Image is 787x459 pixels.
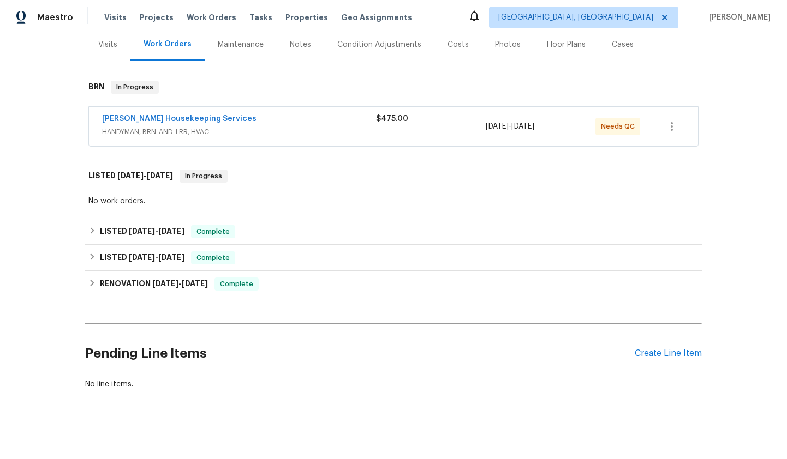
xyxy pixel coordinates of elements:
span: - [129,227,184,235]
span: [DATE] [129,227,155,235]
span: Visits [104,12,127,23]
span: Complete [192,252,234,263]
h6: LISTED [100,225,184,238]
span: Properties [285,12,328,23]
span: [DATE] [129,253,155,261]
span: HANDYMAN, BRN_AND_LRR, HVAC [102,126,376,137]
div: Cases [612,39,634,50]
span: Complete [192,226,234,237]
span: Tasks [249,14,272,21]
div: LISTED [DATE]-[DATE]Complete [85,219,702,245]
span: [DATE] [117,172,144,179]
h6: LISTED [100,251,184,264]
h6: BRN [88,81,104,94]
div: LISTED [DATE]-[DATE]Complete [85,245,702,271]
span: Complete [216,279,258,289]
div: LISTED [DATE]-[DATE]In Progress [85,159,702,194]
div: Notes [290,39,311,50]
span: Needs QC [601,121,639,132]
div: Floor Plans [547,39,586,50]
span: [PERSON_NAME] [705,12,771,23]
span: [GEOGRAPHIC_DATA], [GEOGRAPHIC_DATA] [498,12,653,23]
div: Costs [448,39,469,50]
span: In Progress [181,171,226,182]
h6: RENOVATION [100,277,208,291]
div: BRN In Progress [85,70,702,105]
div: Photos [495,39,521,50]
span: Projects [140,12,174,23]
div: No line items. [85,379,702,390]
span: [DATE] [158,253,184,261]
div: Visits [98,39,117,50]
div: No work orders. [88,196,699,207]
span: - [486,121,534,132]
span: [DATE] [147,172,173,179]
div: Condition Adjustments [337,39,421,50]
span: - [117,172,173,179]
span: - [129,253,184,261]
span: [DATE] [182,280,208,287]
a: [PERSON_NAME] Housekeeping Services [102,115,257,123]
span: In Progress [112,82,158,93]
span: Work Orders [187,12,236,23]
span: $475.00 [376,115,408,123]
span: Maestro [37,12,73,23]
span: [DATE] [152,280,178,287]
span: [DATE] [511,123,534,130]
h2: Pending Line Items [85,328,635,379]
div: RENOVATION [DATE]-[DATE]Complete [85,271,702,297]
span: [DATE] [486,123,509,130]
div: Maintenance [218,39,264,50]
span: - [152,280,208,287]
span: [DATE] [158,227,184,235]
div: Create Line Item [635,348,702,359]
div: Work Orders [144,39,192,50]
h6: LISTED [88,170,173,183]
span: Geo Assignments [341,12,412,23]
